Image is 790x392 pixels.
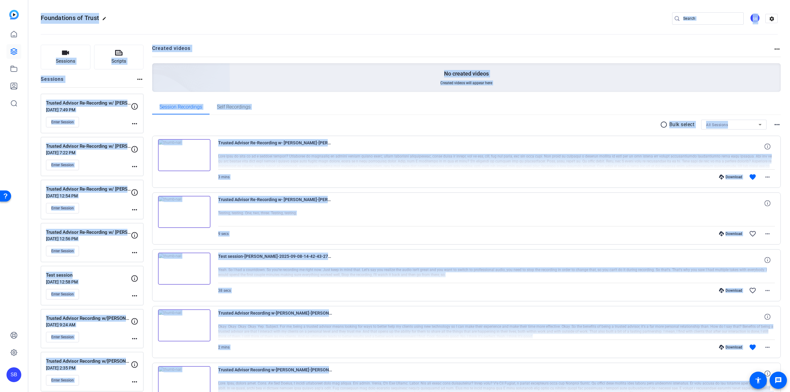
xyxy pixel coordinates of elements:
[158,253,210,285] img: thumb-nail
[41,45,90,69] button: Sessions
[218,309,332,324] span: Trusted Advisor Recording w-[PERSON_NAME]-[PERSON_NAME]-2025-08-21-10-30-09-771-0
[46,100,131,107] p: Trusted Advisor Re-Recording w/ [PERSON_NAME]
[94,45,144,69] button: Scripts
[131,206,138,213] mat-icon: more_horiz
[51,378,74,383] span: Enter Session
[158,196,210,228] img: thumb-nail
[218,196,332,211] span: Trusted Advisor Re-Recording w- [PERSON_NAME]-[PERSON_NAME]-2025-09-16-10-33-35-227-0
[46,229,131,236] p: Trusted Advisor Re-Recording w/ [PERSON_NAME] - 2
[749,230,756,237] mat-icon: favorite_border
[660,121,669,128] mat-icon: radio_button_unchecked
[773,45,781,53] mat-icon: more_horiz
[51,120,74,125] span: Enter Session
[46,107,131,112] p: [DATE] 7:49 PM
[775,377,782,384] mat-icon: message
[716,231,745,236] div: Download
[46,117,79,127] button: Enter Session
[46,246,79,256] button: Enter Session
[131,249,138,256] mat-icon: more_horiz
[51,292,74,297] span: Enter Session
[218,288,231,293] span: 38 secs
[766,14,778,23] mat-icon: settings
[136,76,143,83] mat-icon: more_horiz
[41,76,64,87] h2: Sessions
[764,287,771,294] mat-icon: more_horiz
[683,15,739,22] input: Search
[51,163,74,167] span: Enter Session
[131,163,138,170] mat-icon: more_horiz
[764,344,771,351] mat-icon: more_horiz
[46,375,79,386] button: Enter Session
[152,45,774,57] h2: Created videos
[218,366,332,381] span: Trusted Advisor Recording w-[PERSON_NAME]-[PERSON_NAME]-2025-08-21-10-19-35-986-0
[669,121,695,128] p: Bulk select
[749,287,756,294] mat-icon: favorite_border
[218,345,230,349] span: 2 mins
[46,315,131,322] p: Trusted Advisor Recording w/[PERSON_NAME]
[716,175,745,179] div: Download
[51,206,74,211] span: Enter Session
[102,16,110,24] mat-icon: edit
[764,230,771,237] mat-icon: more_horiz
[749,173,756,181] mat-icon: favorite
[440,80,492,85] span: Created videos will appear here
[46,150,131,155] p: [DATE] 7:22 PM
[46,365,131,370] p: [DATE] 2:35 PM
[46,289,79,299] button: Enter Session
[9,10,19,19] img: blue-gradient.svg
[131,335,138,342] mat-icon: more_horiz
[46,160,79,170] button: Enter Session
[218,139,332,154] span: Trusted Advisor Re-Recording w- [PERSON_NAME]-[PERSON_NAME]-2025-09-16-10-35-22-730-0
[41,14,99,22] span: Foundations of Trust
[750,13,761,24] ngx-avatar: Steven Bernucci
[218,175,230,179] span: 3 mins
[51,249,74,254] span: Enter Session
[750,13,760,23] div: SB
[755,377,762,384] mat-icon: accessibility
[46,236,131,241] p: [DATE] 12:56 PM
[706,123,728,127] span: All Sessions
[716,288,745,293] div: Download
[773,121,781,128] mat-icon: more_horiz
[46,358,131,365] p: Trusted Advisor Recording w/[PERSON_NAME]
[749,344,756,351] mat-icon: favorite
[131,378,138,386] mat-icon: more_horiz
[131,120,138,127] mat-icon: more_horiz
[764,173,771,181] mat-icon: more_horiz
[158,309,210,341] img: thumb-nail
[158,139,210,171] img: thumb-nail
[46,143,131,150] p: Trusted Advisor Re-Recording w/ [PERSON_NAME]
[46,193,131,198] p: [DATE] 12:54 PM
[111,58,126,65] span: Scripts
[218,232,229,236] span: 9 secs
[46,332,79,342] button: Enter Session
[46,279,131,284] p: [DATE] 12:58 PM
[716,345,745,350] div: Download
[131,292,138,299] mat-icon: more_horiz
[6,367,21,382] div: SB
[46,186,131,193] p: Trusted Advisor Re-Recording w/ [PERSON_NAME]
[46,322,131,327] p: [DATE] 9:24 AM
[160,105,202,109] span: Session Recordings
[217,105,251,109] span: Self Recordings
[444,70,489,77] p: No created videos
[56,58,75,65] span: Sessions
[46,203,79,213] button: Enter Session
[83,2,230,136] img: Creted videos background
[46,272,131,279] p: Test session
[51,335,74,340] span: Enter Session
[218,253,332,267] span: Test session-[PERSON_NAME]-2025-09-08-14-42-43-277-0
